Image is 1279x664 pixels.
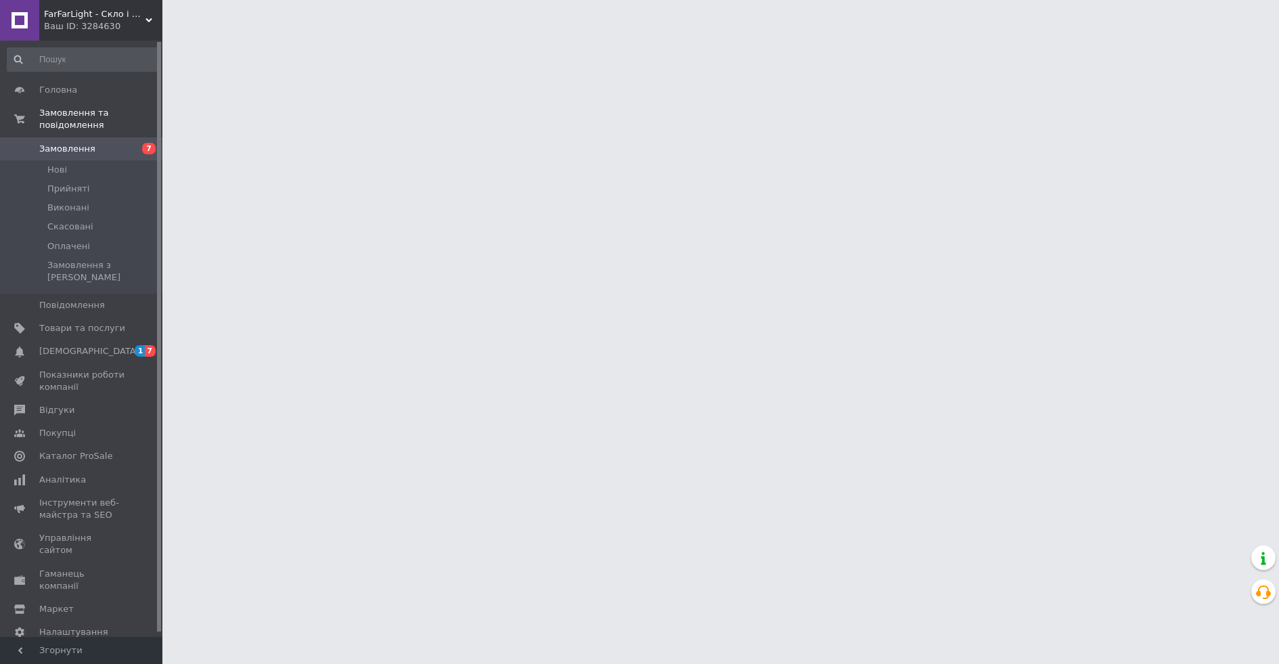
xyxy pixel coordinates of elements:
span: Показники роботи компанії [39,369,125,393]
span: Управління сайтом [39,532,125,556]
span: [DEMOGRAPHIC_DATA] [39,345,139,357]
span: Виконані [47,202,89,214]
span: Замовлення та повідомлення [39,107,162,131]
span: Замовлення [39,143,95,155]
span: 7 [145,345,156,357]
span: Нові [47,164,67,176]
span: Оплачені [47,240,90,252]
span: 7 [142,143,156,154]
span: Скасовані [47,221,93,233]
span: Товари та послуги [39,322,125,334]
span: Замовлення з [PERSON_NAME] [47,259,158,284]
span: Аналітика [39,474,86,486]
input: Пошук [7,47,160,72]
span: Маркет [39,603,74,615]
span: Повідомлення [39,299,105,311]
span: Головна [39,84,77,96]
div: Ваш ID: 3284630 [44,20,162,32]
span: Гаманець компанії [39,568,125,592]
span: Каталог ProSale [39,450,112,462]
span: Покупці [39,427,76,439]
span: Інструменти веб-майстра та SEO [39,497,125,521]
span: Прийняті [47,183,89,195]
span: Відгуки [39,404,74,416]
span: Налаштування [39,626,108,638]
span: FarFarLight - Cкло і корпуса фар для авто [44,8,145,20]
span: 1 [135,345,145,357]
